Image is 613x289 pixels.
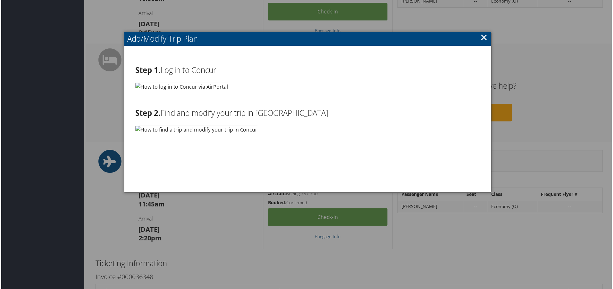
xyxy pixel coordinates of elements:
strong: Step 2. [135,108,160,119]
strong: Step 1. [135,65,160,76]
h2: Log in to Concur [135,65,481,76]
img: How to log in to Concur via AirPortal [135,83,228,91]
img: How to find a trip and modify your trip in Concur [135,126,257,134]
h2: Find and modify your trip in [GEOGRAPHIC_DATA] [135,108,481,119]
h2: Add/Modify Trip Plan [123,32,492,46]
a: × [481,31,489,44]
